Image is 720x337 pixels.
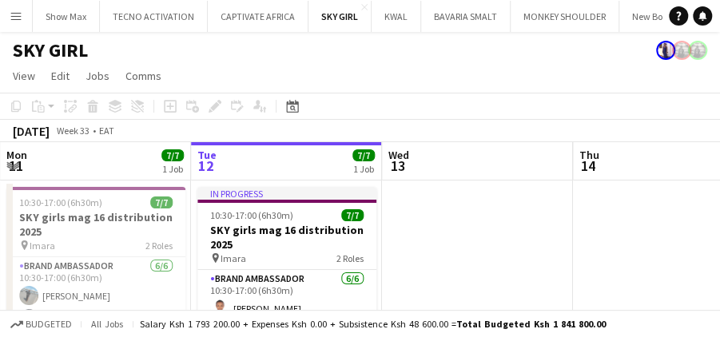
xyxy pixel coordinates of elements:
[33,1,100,32] button: Show Max
[162,163,183,175] div: 1 Job
[30,240,55,252] span: Imara
[4,157,27,175] span: 11
[352,149,375,161] span: 7/7
[341,209,364,221] span: 7/7
[372,1,421,32] button: KWAL
[6,148,27,162] span: Mon
[45,65,76,86] a: Edit
[86,69,109,83] span: Jobs
[579,148,599,162] span: Thu
[208,1,308,32] button: CAPTIVATE AFRICA
[336,252,364,264] span: 2 Roles
[119,65,168,86] a: Comms
[210,209,293,221] span: 10:30-17:00 (6h30m)
[308,1,372,32] button: SKY GIRL
[386,157,409,175] span: 13
[140,318,606,330] div: Salary Ksh 1 793 200.00 + Expenses Ksh 0.00 + Subsistence Ksh 48 600.00 =
[125,69,161,83] span: Comms
[150,196,173,208] span: 7/7
[79,65,116,86] a: Jobs
[13,69,35,83] span: View
[511,1,619,32] button: MONKEY SHOULDER
[100,1,208,32] button: TECNO ACTIVATION
[577,157,599,175] span: 14
[672,41,691,60] app-user-avatar: simon yonni
[88,318,126,330] span: All jobs
[221,252,246,264] span: Imara
[197,148,217,162] span: Tue
[195,157,217,175] span: 12
[388,148,409,162] span: Wed
[51,69,70,83] span: Edit
[8,315,74,333] button: Budgeted
[13,123,50,139] div: [DATE]
[6,65,42,86] a: View
[656,41,675,60] app-user-avatar: Anne Njoki
[688,41,707,60] app-user-avatar: simon yonni
[353,163,374,175] div: 1 Job
[197,187,376,200] div: In progress
[161,149,184,161] span: 7/7
[99,125,114,137] div: EAT
[19,196,102,208] span: 10:30-17:00 (6h30m)
[13,38,88,62] h1: SKY GIRL
[619,1,690,32] button: New Board
[197,223,376,252] h3: SKY girls mag 16 distribution 2025
[6,210,185,239] h3: SKY girls mag 16 distribution 2025
[26,319,72,330] span: Budgeted
[421,1,511,32] button: BAVARIA SMALT
[53,125,93,137] span: Week 33
[145,240,173,252] span: 2 Roles
[456,318,606,330] span: Total Budgeted Ksh 1 841 800.00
